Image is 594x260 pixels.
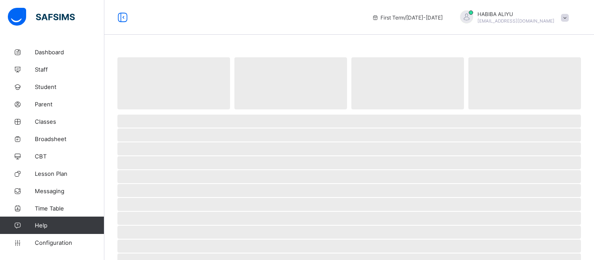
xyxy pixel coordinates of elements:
span: Staff [35,66,104,73]
span: ‌ [117,156,581,169]
span: ‌ [117,115,581,128]
span: Broadsheet [35,135,104,142]
span: Help [35,222,104,229]
span: ‌ [117,142,581,155]
span: ‌ [117,212,581,225]
span: Time Table [35,205,104,212]
span: ‌ [351,57,464,109]
span: ‌ [117,226,581,239]
span: ‌ [468,57,581,109]
span: ‌ [117,57,230,109]
span: CBT [35,153,104,160]
span: Parent [35,101,104,108]
span: ‌ [117,170,581,183]
span: Configuration [35,239,104,246]
span: ‌ [117,240,581,253]
span: Messaging [35,188,104,194]
span: ‌ [117,184,581,197]
span: Student [35,83,104,90]
img: safsims [8,8,75,26]
span: Lesson Plan [35,170,104,177]
span: ‌ [117,128,581,142]
span: [EMAIL_ADDRESS][DOMAIN_NAME] [477,18,554,23]
span: Classes [35,118,104,125]
span: ‌ [234,57,347,109]
span: HABIBA ALIYU [477,11,554,17]
span: Dashboard [35,49,104,56]
div: HABIBAALIYU [451,10,573,25]
span: session/term information [372,14,443,21]
span: ‌ [117,198,581,211]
